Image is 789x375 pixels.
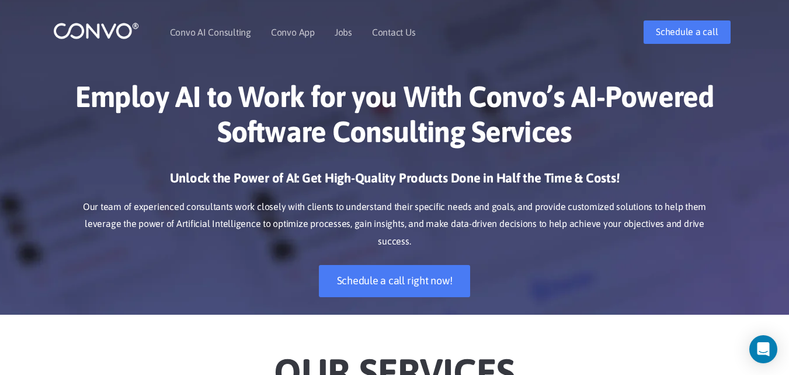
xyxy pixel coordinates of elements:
p: Our team of experienced consultants work closely with clients to understand their specific needs ... [71,198,719,251]
a: Schedule a call [644,20,730,44]
div: Open Intercom Messenger [749,335,777,363]
h1: Employ AI to Work for you With Convo’s AI-Powered Software Consulting Services [71,79,719,158]
a: Convo App [271,27,315,37]
img: logo_1.png [53,22,139,40]
a: Contact Us [372,27,416,37]
a: Convo AI Consulting [170,27,251,37]
h3: Unlock the Power of AI: Get High-Quality Products Done in Half the Time & Costs! [71,170,719,195]
a: Schedule a call right now! [319,265,471,297]
a: Jobs [335,27,352,37]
